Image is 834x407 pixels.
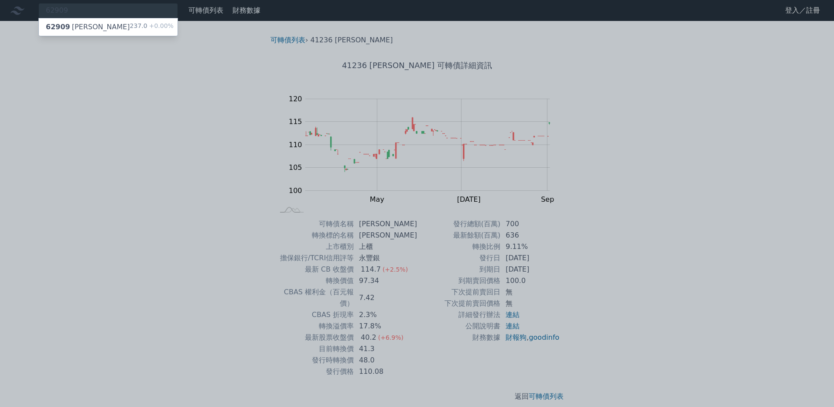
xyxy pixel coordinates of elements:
[790,365,834,407] div: 聊天小工具
[147,22,174,29] span: +0.00%
[46,22,130,32] div: [PERSON_NAME]
[790,365,834,407] iframe: Chat Widget
[39,18,178,36] a: 62909[PERSON_NAME] 237.0+0.00%
[46,23,70,31] span: 62909
[130,22,174,32] div: 237.0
